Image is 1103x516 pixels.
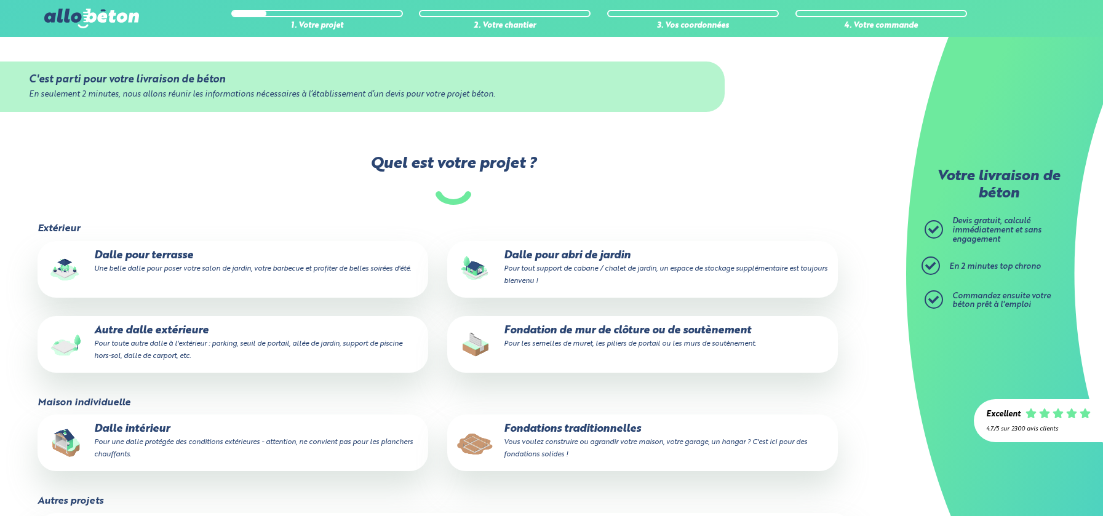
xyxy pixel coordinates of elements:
iframe: Help widget launcher [993,468,1089,502]
small: Pour toute autre dalle à l'extérieur : parking, seuil de portail, allée de jardin, support de pis... [94,340,402,360]
img: final_use.values.traditional_fundations [456,423,495,462]
div: 4. Votre commande [795,22,967,31]
small: Pour une dalle protégée des conditions extérieures - attention, ne convient pas pour les plancher... [94,439,413,458]
div: En seulement 2 minutes, nous allons réunir les informations nécessaires à l’établissement d’un de... [29,90,696,100]
img: final_use.values.closing_wall_fundation [456,325,495,364]
div: 2. Votre chantier [419,22,591,31]
legend: Maison individuelle [38,397,130,408]
div: 4.7/5 sur 2300 avis clients [986,426,1091,432]
img: final_use.values.terrace [46,250,86,289]
small: Vous voulez construire ou agrandir votre maison, votre garage, un hangar ? C'est ici pour des fon... [504,439,807,458]
div: 1. Votre projet [231,22,403,31]
p: Fondation de mur de clôture ou de soutènement [456,325,829,349]
small: Pour les semelles de muret, les piliers de portail ou les murs de soutènement. [504,340,756,347]
span: Devis gratuit, calculé immédiatement et sans engagement [952,217,1041,243]
div: Excellent [986,410,1021,419]
div: 3. Vos coordonnées [607,22,779,31]
legend: Autres projets [38,496,103,507]
p: Votre livraison de béton [928,169,1069,202]
p: Dalle intérieur [46,423,420,461]
p: Fondations traditionnelles [456,423,829,461]
img: final_use.values.outside_slab [46,325,86,364]
label: Quel est votre projet ? [36,155,870,205]
img: final_use.values.garden_shed [456,250,495,289]
img: allobéton [44,9,139,28]
p: Dalle pour abri de jardin [456,250,829,287]
legend: Extérieur [38,223,80,234]
p: Autre dalle extérieure [46,325,420,362]
span: En 2 minutes top chrono [949,263,1041,271]
div: C'est parti pour votre livraison de béton [29,74,696,85]
p: Dalle pour terrasse [46,250,420,274]
span: Commandez ensuite votre béton prêt à l'emploi [952,292,1051,309]
small: Une belle dalle pour poser votre salon de jardin, votre barbecue et profiter de belles soirées d'... [94,265,411,272]
small: Pour tout support de cabane / chalet de jardin, un espace de stockage supplémentaire est toujours... [504,265,827,285]
img: final_use.values.inside_slab [46,423,86,462]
